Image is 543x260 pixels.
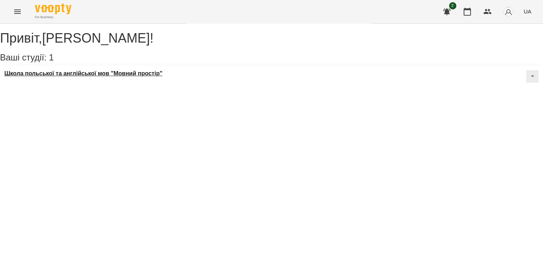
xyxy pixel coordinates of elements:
span: 1 [49,52,53,62]
img: avatar_s.png [503,7,514,17]
span: UA [524,8,531,15]
span: 2 [449,2,456,9]
button: Menu [9,3,26,20]
button: UA [521,5,534,18]
a: Школа польської та англійської мов "Мовний простір" [4,70,162,77]
span: For Business [35,15,71,20]
img: Voopty Logo [35,4,71,14]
